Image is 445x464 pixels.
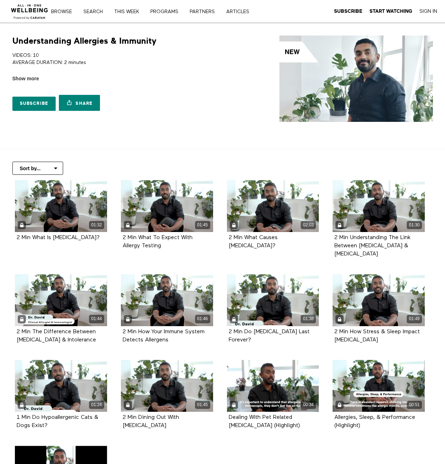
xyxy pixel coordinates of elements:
a: 2 Min Understanding The Link Between Allergies & Asthma 01:30 [333,180,425,232]
a: PARTNERS [187,9,222,14]
div: 01:44 [89,315,104,323]
div: 01:38 [301,315,316,323]
a: 2 Min Dining Out With [MEDICAL_DATA] [123,415,179,428]
a: Sign In [419,8,437,15]
a: 2 Min Do Allergies Last Forever? 01:38 [227,274,319,326]
a: 2 Min How Stress & Sleep Impact [MEDICAL_DATA] [334,329,420,342]
a: 2 Min Do [MEDICAL_DATA] Last Forever? [229,329,310,342]
a: THIS WEEK [112,9,146,14]
a: Subscribe [12,97,56,111]
a: Start Watching [369,8,412,15]
a: 2 Min Understanding The Link Between [MEDICAL_DATA] & [MEDICAL_DATA] [334,235,411,257]
a: 1 Min Do Hypoallergenic Cats & Dogs Exist? 01:24 [15,360,107,412]
a: 2 Min How Your Immune System Detects Allergens [123,329,205,342]
a: 2 Min What Causes Hives? 02:03 [227,180,319,232]
strong: 2 Min The Difference Between Food Allergy & Intolerance [17,329,96,343]
a: Dealing With Pet Related [MEDICAL_DATA] (Highlight) [229,415,300,428]
a: ARTICLES [224,9,257,14]
strong: Dealing With Pet Related Allergies (Highlight) [229,415,300,428]
strong: Subscribe [334,9,362,14]
strong: 2 Min Do Allergies Last Forever? [229,329,310,343]
a: 2 Min What Is [MEDICAL_DATA]? [17,235,100,240]
span: Show more [12,75,39,82]
a: Browse [49,9,79,14]
a: 2 Min The Difference Between [MEDICAL_DATA] & Intolerance [17,329,96,342]
div: 01:45 [195,221,210,229]
a: 2 Min Dining Out With Food Allergies 01:45 [121,360,213,412]
div: 01:32 [89,221,104,229]
nav: Primary [56,8,264,15]
a: 1 Min Do Hypoallergenic Cats & Dogs Exist? [17,415,98,428]
div: 01:49 [407,315,422,323]
a: Dealing With Pet Related Allergies (Highlight) 00:34 [227,360,319,412]
div: 01:45 [195,401,210,409]
a: Allergies, Sleep, & Performance (Highlight) 00:51 [333,360,425,412]
strong: Start Watching [369,9,412,14]
a: 2 Min How Your Immune System Detects Allergens 01:46 [121,274,213,326]
strong: 2 Min What Is Lactose Intolerance? [17,235,100,241]
a: 2 Min What To Expect With Allergy Testing [123,235,193,248]
div: 01:46 [195,315,210,323]
a: 2 Min How Stress & Sleep Impact Allergies 01:49 [333,274,425,326]
strong: 2 Min Dining Out With Food Allergies [123,415,179,428]
a: Share [59,95,100,111]
a: Search [81,9,110,14]
strong: 2 Min Understanding The Link Between Allergies & Asthma [334,235,411,257]
p: VIDEOS: 10 AVERAGE DURATION: 2 minutes [12,52,220,66]
h1: Understanding Allergies & Immunity [12,36,156,47]
a: 2 Min What Is Lactose Intolerance? 01:32 [15,180,107,232]
div: 01:30 [407,221,422,229]
a: 2 Min The Difference Between Food Allergy & Intolerance 01:44 [15,274,107,326]
a: Allergies, Sleep, & Performance (Highlight) [334,415,415,428]
a: 2 Min What Causes [MEDICAL_DATA]? [229,235,278,248]
div: 00:34 [301,401,316,409]
strong: 2 Min What Causes Hives? [229,235,278,249]
img: Understanding Allergies & Immunity [279,36,433,122]
a: 2 Min What To Expect With Allergy Testing 01:45 [121,180,213,232]
a: PROGRAMS [148,9,186,14]
div: 00:51 [407,401,422,409]
div: 02:03 [301,221,316,229]
strong: 2 Min How Stress & Sleep Impact Allergies [334,329,420,343]
a: Subscribe [334,8,362,15]
div: 01:24 [89,401,104,409]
